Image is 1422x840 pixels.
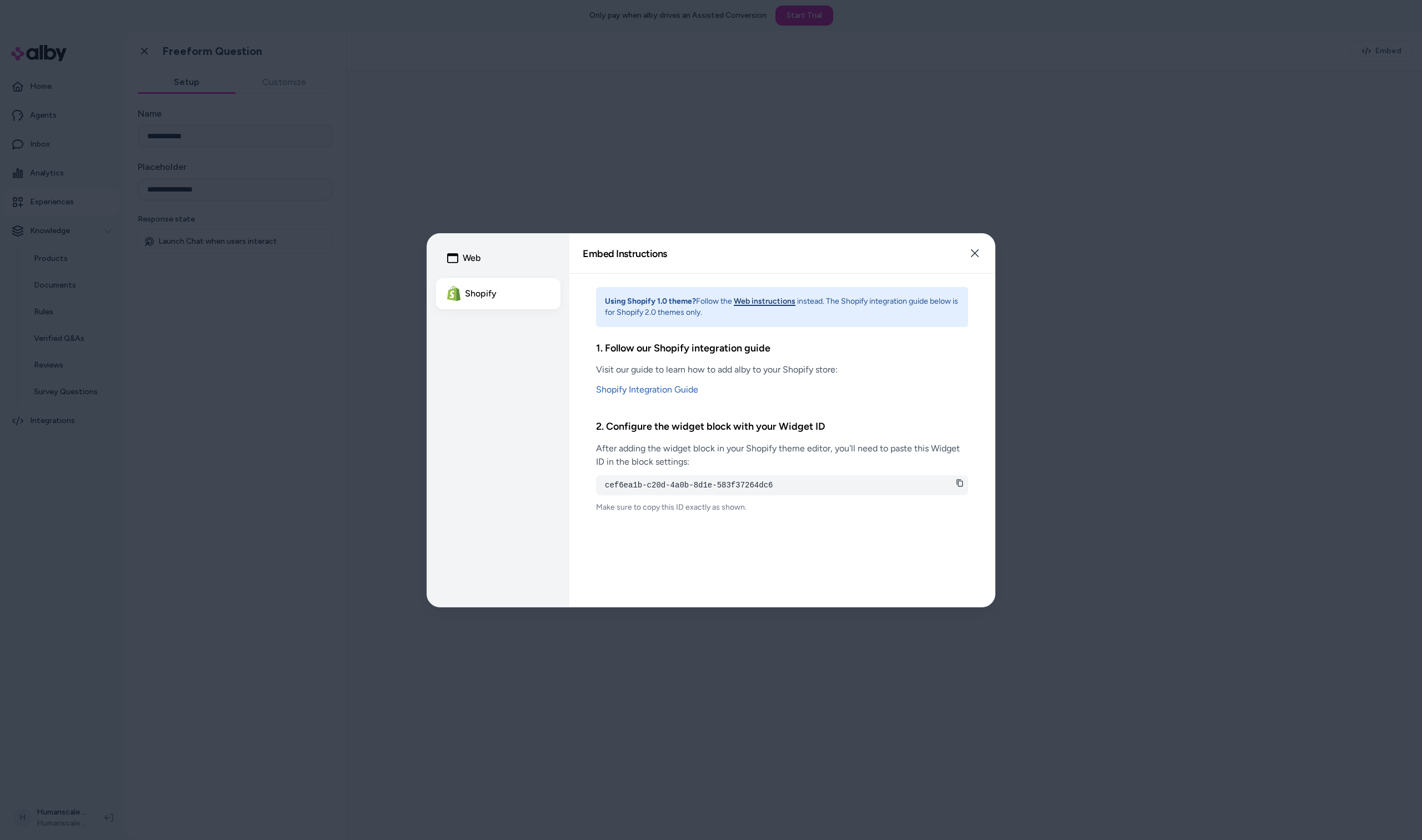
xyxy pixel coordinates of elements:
[596,363,968,376] p: Visit our guide to learn how to add alby to your Shopify store:
[605,296,696,306] strong: Using Shopify 1.0 theme?
[605,296,959,318] p: Follow the instead. The Shopify integration guide below is for Shopify 2.0 themes only.
[596,501,968,512] p: Make sure to copy this ID exactly as shown.
[734,296,795,307] button: Web instructions
[436,278,560,309] button: Shopify
[605,479,959,490] pre: cef6ea1b-c20d-4a0b-8d1e-583f37264dc6
[436,243,560,274] button: Web
[596,441,968,468] p: After adding the widget block in your Shopify theme editor, you'll need to paste this Widget ID i...
[583,248,667,258] h2: Embed Instructions
[596,340,968,356] h3: 1. Follow our Shopify integration guide
[596,383,968,396] a: Shopify Integration Guide
[596,419,968,435] h3: 2. Configure the widget block with your Widget ID
[447,286,460,301] img: Shopify Logo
